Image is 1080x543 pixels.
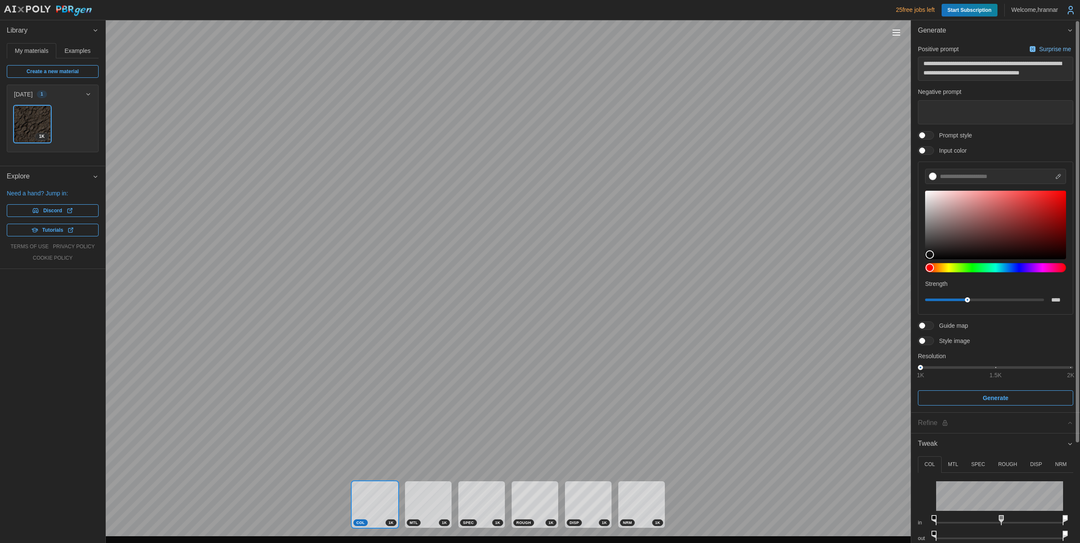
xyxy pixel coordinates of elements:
[918,535,929,542] p: out
[911,41,1080,412] div: Generate
[356,520,365,526] span: COL
[934,321,968,330] span: Guide map
[41,91,43,98] span: 1
[7,20,92,41] span: Library
[495,520,500,526] span: 1 K
[1011,5,1058,14] p: Welcome, hrannar
[934,146,967,155] span: Input color
[983,391,1008,405] span: Generate
[388,520,394,526] span: 1 K
[918,418,1067,428] div: Refine
[918,20,1067,41] span: Generate
[918,45,959,53] p: Positive prompt
[918,433,1067,454] span: Tweak
[7,204,99,217] a: Discord
[1030,461,1042,468] p: DISP
[27,66,79,77] span: Create a new material
[924,461,935,468] p: COL
[942,4,997,16] a: Start Subscription
[623,520,632,526] span: NRM
[890,27,902,38] button: Toggle viewport controls
[14,106,50,142] img: 1AOOWyf7IGnsaVdBowY8
[1055,461,1066,468] p: NRM
[7,166,92,187] span: Explore
[14,106,51,143] a: 1AOOWyf7IGnsaVdBowY81K
[7,104,98,152] div: [DATE]1
[948,461,958,468] p: MTL
[918,519,929,527] p: in
[602,520,607,526] span: 1 K
[463,520,474,526] span: SPEC
[1027,43,1073,55] button: Surprise me
[918,390,1073,406] button: Generate
[43,205,62,217] span: Discord
[934,337,970,345] span: Style image
[570,520,579,526] span: DISP
[65,48,91,54] span: Examples
[911,413,1080,433] button: Refine
[655,520,660,526] span: 1 K
[3,5,92,16] img: AIxPoly PBRgen
[548,520,554,526] span: 1 K
[14,90,33,99] p: [DATE]
[7,189,99,197] p: Need a hand? Jump in:
[896,5,935,14] p: 25 free jobs left
[934,131,972,140] span: Prompt style
[42,224,63,236] span: Tutorials
[948,4,992,16] span: Start Subscription
[15,48,48,54] span: My materials
[53,243,95,250] a: privacy policy
[410,520,418,526] span: MTL
[7,224,99,236] a: Tutorials
[971,461,985,468] p: SPEC
[1039,45,1073,53] p: Surprise me
[925,280,1066,288] p: Strength
[39,133,44,140] span: 1 K
[7,65,99,78] a: Create a new material
[911,20,1080,41] button: Generate
[911,433,1080,454] button: Tweak
[516,520,531,526] span: ROUGH
[7,85,98,104] button: [DATE]1
[918,352,1073,360] p: Resolution
[918,88,1073,96] p: Negative prompt
[33,255,72,262] a: cookie policy
[998,461,1017,468] p: ROUGH
[442,520,447,526] span: 1 K
[11,243,49,250] a: terms of use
